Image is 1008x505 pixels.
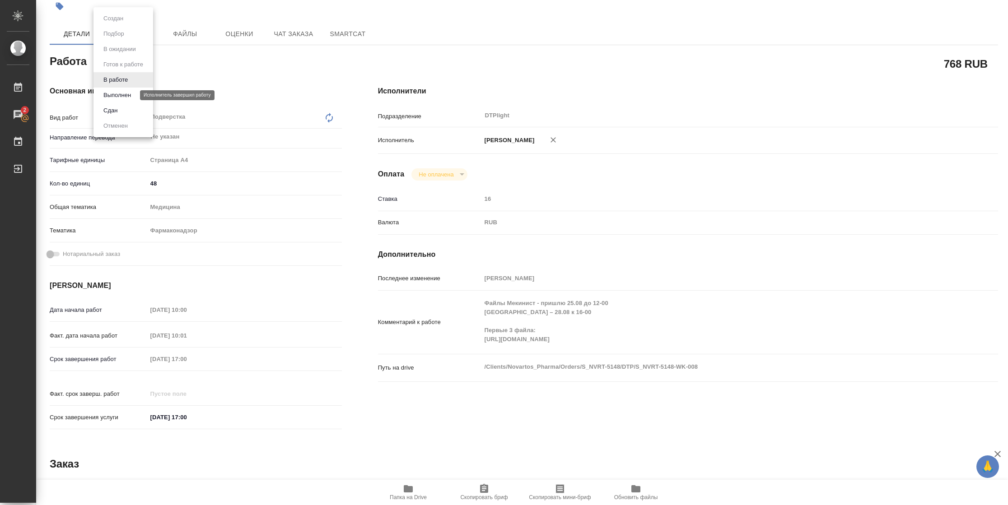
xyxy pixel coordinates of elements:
button: Подбор [101,29,127,39]
button: Сдан [101,106,120,116]
button: В работе [101,75,131,85]
button: Выполнен [101,90,134,100]
button: Отменен [101,121,131,131]
button: Готов к работе [101,60,146,69]
button: В ожидании [101,44,139,54]
button: Создан [101,14,126,23]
